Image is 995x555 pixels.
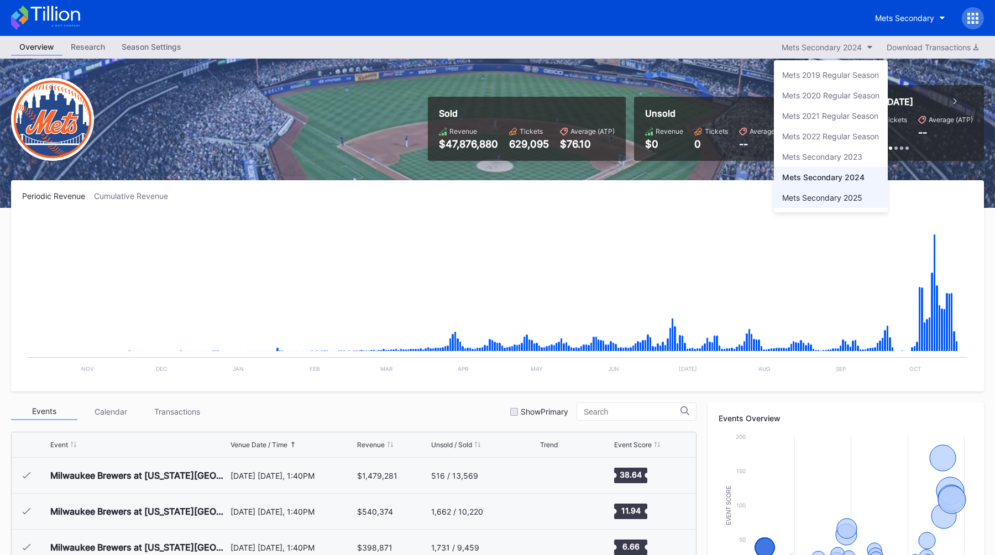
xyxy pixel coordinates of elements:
div: Mets 2021 Regular Season [782,111,878,121]
div: Mets Secondary 2025 [782,193,862,202]
div: Mets 2020 Regular Season [782,91,879,100]
div: Mets Secondary 2023 [782,152,862,161]
div: Mets Secondary 2024 [782,172,865,182]
div: Mets 2019 Regular Season [782,70,879,80]
div: Mets 2022 Regular Season [782,132,879,141]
